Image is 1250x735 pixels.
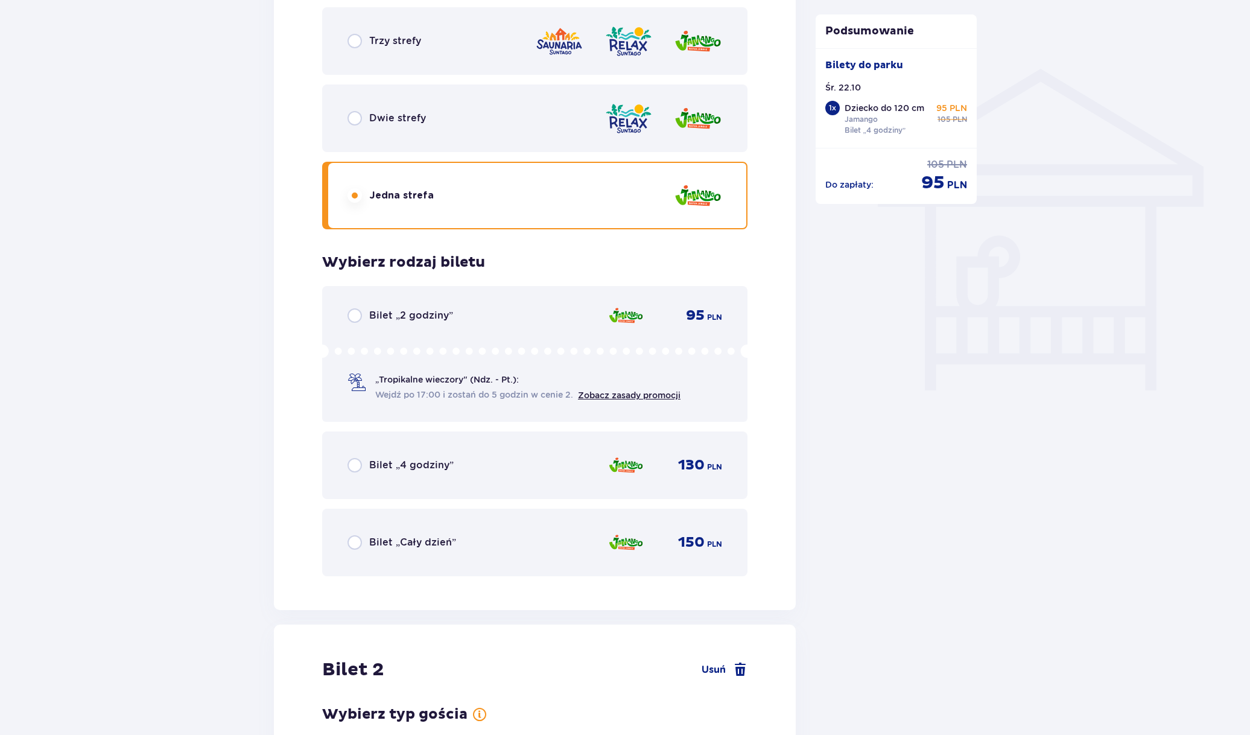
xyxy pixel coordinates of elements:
div: 1 x [825,101,840,115]
span: „Tropikalne wieczory" (Ndz. - Pt.): [375,374,519,386]
a: Usuń [702,663,747,677]
img: Jamango [608,303,644,328]
h3: Wybierz rodzaj biletu [322,253,485,272]
span: Dwie strefy [369,112,426,125]
p: Śr. 22.10 [825,81,861,94]
span: Bilet „2 godziny” [369,309,453,322]
img: Jamango [674,179,722,213]
span: Usuń [702,663,726,676]
p: Bilety do parku [825,59,903,72]
span: PLN [707,539,722,550]
span: 105 [937,114,950,125]
p: Do zapłaty : [825,179,874,191]
span: Jedna strefa [369,189,434,202]
span: Bilet „4 godziny” [369,459,454,472]
img: Jamango [608,530,644,555]
p: Podsumowanie [816,24,977,39]
h2: Bilet 2 [322,658,384,681]
p: 95 PLN [936,102,967,114]
span: PLN [953,114,967,125]
img: Jamango [674,101,722,136]
span: 130 [678,456,705,474]
span: Bilet „Cały dzień” [369,536,456,549]
span: PLN [947,179,967,192]
p: Bilet „4 godziny” [845,125,906,136]
img: Jamango [608,453,644,478]
span: PLN [947,158,967,171]
a: Zobacz zasady promocji [578,390,681,400]
p: Jamango [845,114,878,125]
p: Dziecko do 120 cm [845,102,924,114]
span: Trzy strefy [369,34,421,48]
img: Saunaria [535,24,583,59]
span: 95 [686,307,705,325]
span: 150 [678,533,705,552]
img: Relax [604,101,653,136]
span: Wejdź po 17:00 i zostań do 5 godzin w cenie 2. [375,389,573,401]
span: PLN [707,312,722,323]
h3: Wybierz typ gościa [322,705,468,724]
span: 95 [921,171,945,194]
img: Jamango [674,24,722,59]
img: Relax [604,24,653,59]
span: PLN [707,462,722,472]
span: 105 [927,158,944,171]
